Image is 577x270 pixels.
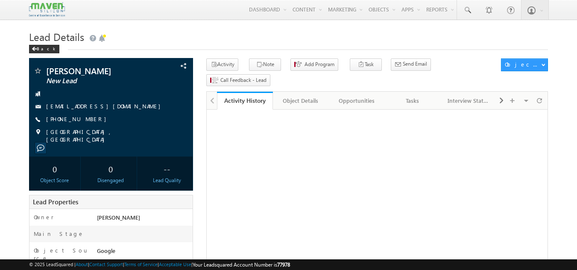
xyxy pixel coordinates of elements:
[95,247,193,258] div: Google
[33,197,78,206] span: Lead Properties
[350,58,382,71] button: Task
[29,2,65,17] img: Custom Logo
[505,61,541,68] div: Object Actions
[29,261,290,269] span: © 2025 LeadSquared | | | | |
[29,45,59,53] div: Back
[403,60,427,68] span: Send Email
[159,261,191,267] a: Acceptable Use
[31,161,79,177] div: 0
[385,92,441,110] a: Tasks
[392,96,433,106] div: Tasks
[193,261,290,268] span: Your Leadsquared Account Number is
[273,92,329,110] a: Object Details
[501,58,548,71] button: Object Actions
[280,96,321,106] div: Object Details
[97,214,140,221] span: [PERSON_NAME]
[46,67,147,75] span: [PERSON_NAME]
[249,58,281,71] button: Note
[87,161,135,177] div: 0
[34,247,89,262] label: Object Source
[290,58,338,71] button: Add Program
[206,74,270,87] button: Call Feedback - Lead
[329,92,385,110] a: Opportunities
[76,261,88,267] a: About
[220,76,267,84] span: Call Feedback - Lead
[31,177,79,184] div: Object Score
[223,96,267,105] div: Activity History
[89,261,123,267] a: Contact Support
[143,177,190,184] div: Lead Quality
[124,261,158,267] a: Terms of Service
[143,161,190,177] div: --
[46,77,147,85] span: New Lead
[29,30,84,44] span: Lead Details
[441,92,497,110] a: Interview Status
[391,58,431,71] button: Send Email
[217,92,273,110] a: Activity History
[336,96,377,106] div: Opportunities
[29,44,64,52] a: Back
[46,115,111,124] span: [PHONE_NUMBER]
[87,177,135,184] div: Disengaged
[34,213,54,221] label: Owner
[277,261,290,268] span: 77978
[46,102,165,110] a: [EMAIL_ADDRESS][DOMAIN_NAME]
[448,96,489,106] div: Interview Status
[206,58,238,71] button: Activity
[46,128,179,143] span: [GEOGRAPHIC_DATA], [GEOGRAPHIC_DATA]
[34,230,84,238] label: Main Stage
[305,61,334,68] span: Add Program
